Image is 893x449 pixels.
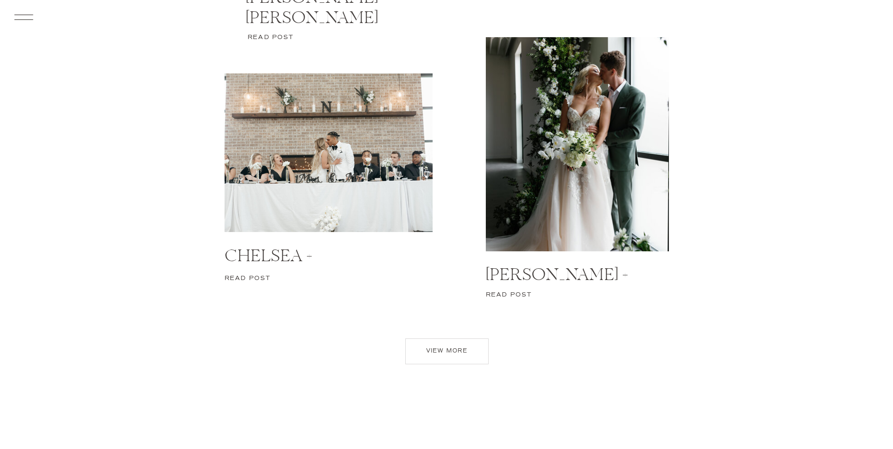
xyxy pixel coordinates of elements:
[414,347,480,360] a: view more
[486,290,536,304] a: Read post
[486,265,668,284] h3: [PERSON_NAME] + [PERSON_NAME]
[225,246,448,265] h3: chelsea + [PERSON_NAME]
[246,33,296,47] a: Read post
[225,274,274,288] a: Read post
